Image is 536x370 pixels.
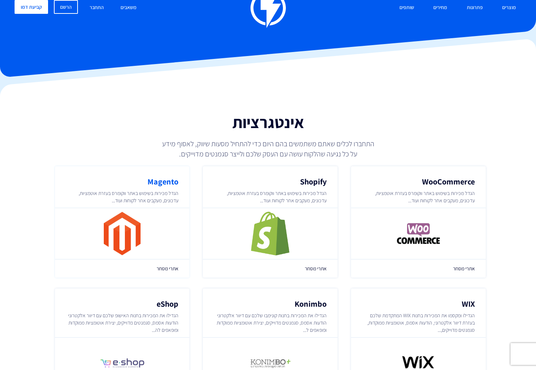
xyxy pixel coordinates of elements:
a: Magento הגדל מכירות בשימוש באתר ווקומרס בעזרת אוטמציות, עדכונים, מעקבים אחר לקוחות ועוד... אתרי מסחר [55,166,190,278]
span: אתרי מסחר [66,265,179,272]
a: WooCommerce הגדל מכירות בשימוש באתר ווקומרס בעזרת אוטמציות, עדכונים, מעקבים אחר לקוחות ועוד... את... [351,166,486,278]
p: הגדילו את המכירות בחנות האישופ שלכם עם דיוור אלקטרוני הודעות אסמס, סגמנטים מדוייקים, יצירת אוטומצ... [66,312,179,334]
h1: אינטגרציות [127,114,408,131]
p: הגדילו ומקסמו את המכירות בחנות WIX המתקדמת שלכם בעזרת דיוור אלקטרוני, הודעות אסמס, אוטומציות ממוק... [362,312,475,334]
p: התחברו לכלים שאתם משתמשים בהם היום כדי להתחיל מסעות שיווק, לאסוף מידע על כל נגיעה שהלקוח עושה עם ... [159,139,377,159]
h2: Magento [66,177,179,186]
h2: eShop [66,299,179,308]
h2: Konimbo [214,299,327,308]
h2: Shopify [214,177,327,186]
p: הגדילו את המכירות בחנות קונימבו שלכם עם דיוור אלקטרוני הודעות אסמס, סגמנטים מדוייקים, יצירת אוטומ... [214,312,327,334]
p: הגדל מכירות בשימוש באתר ווקומרס בעזרת אוטמציות, עדכונים, מעקבים אחר לקוחות ועוד... [66,190,179,204]
p: הגדל מכירות בשימוש באתר ווקומרס בעזרת אוטמציות, עדכונים, מעקבים אחר לקוחות ועוד... [214,190,327,204]
p: הגדל מכירות בשימוש באתר ווקומרס בעזרת אוטמציות, עדכונים, מעקבים אחר לקוחות ועוד... [362,190,475,204]
a: Shopify הגדל מכירות בשימוש באתר ווקומרס בעזרת אוטמציות, עדכונים, מעקבים אחר לקוחות ועוד... אתרי מסחר [203,166,338,278]
h2: WooCommerce [362,177,475,186]
span: אתרי מסחר [362,265,475,272]
span: אתרי מסחר [214,265,327,272]
h2: WIX [362,299,475,308]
